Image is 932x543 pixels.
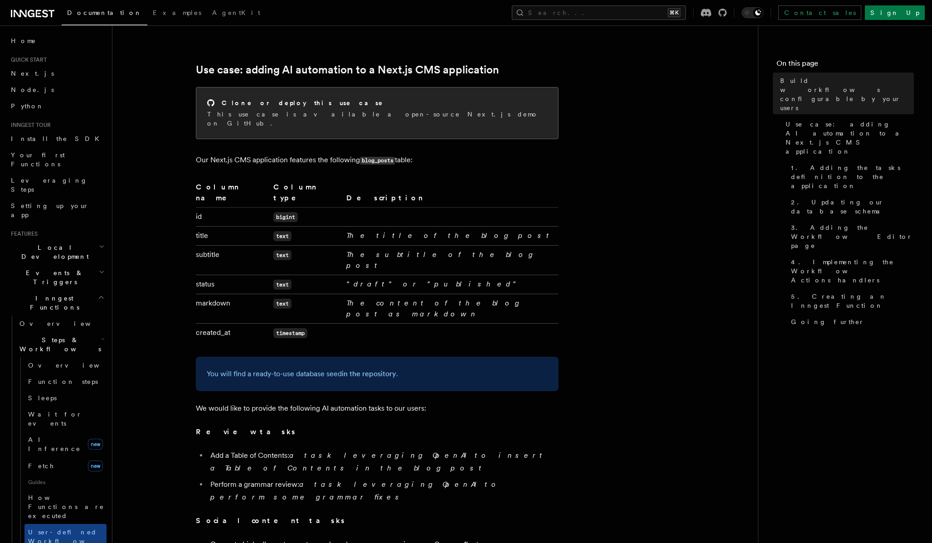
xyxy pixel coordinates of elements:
a: 3. Adding the Workflow Editor page [787,219,914,254]
a: Examples [147,3,207,24]
td: status [196,275,270,294]
span: Build workflows configurable by your users [780,76,914,112]
button: Toggle dark mode [742,7,763,18]
span: Overview [19,320,113,327]
span: Inngest Functions [7,294,98,312]
em: a task leveraging OpenAI to perform some grammar fixes [210,480,501,501]
td: created_at [196,323,270,342]
h4: On this page [777,58,914,73]
a: Node.js [7,82,107,98]
span: Going further [791,317,864,326]
a: Overview [16,315,107,332]
span: AI Inference [28,436,81,452]
a: Contact sales [778,5,861,20]
a: 5. Creating an Inngest Function [787,288,914,314]
span: 5. Creating an Inngest Function [791,292,914,310]
span: Quick start [7,56,47,63]
a: Home [7,33,107,49]
a: Use case: adding AI automation to a Next.js CMS application [196,63,499,76]
a: Install the SDK [7,131,107,147]
td: subtitle [196,245,270,275]
span: Steps & Workflows [16,335,101,354]
a: Leveraging Steps [7,172,107,198]
th: Column type [270,181,343,208]
a: 4. Implementing the Workflow Actions handlers [787,254,914,288]
span: Setting up your app [11,202,89,218]
a: Wait for events [24,406,107,431]
em: The content of the blog post as markdown [346,299,522,318]
button: Events & Triggers [7,265,107,290]
a: Build workflows configurable by your users [777,73,914,116]
code: text [273,280,291,290]
span: Use case: adding AI automation to a Next.js CMS application [786,120,914,156]
button: Inngest Functions [7,290,107,315]
a: Sleeps [24,390,107,406]
td: title [196,226,270,245]
span: Guides [24,475,107,490]
a: Python [7,98,107,114]
span: Home [11,36,36,45]
li: Add a Table of Contents: [208,449,558,475]
strong: Social content tasks [196,516,346,525]
span: Examples [153,9,201,16]
span: Node.js [11,86,54,93]
span: Overview [28,362,121,369]
a: 1. Adding the tasks definition to the application [787,160,914,194]
span: AgentKit [212,9,260,16]
p: You will find a ready-to-use database seed . [207,368,548,380]
code: text [273,231,291,241]
a: Setting up your app [7,198,107,223]
li: Perform a grammar review: [208,478,558,504]
span: Documentation [67,9,142,16]
span: Wait for events [28,411,82,427]
a: Documentation [62,3,147,25]
code: timestamp [273,328,307,338]
em: The subtitle of the blog post [346,250,535,270]
span: Sleeps [28,394,57,402]
a: AI Inferencenew [24,431,107,457]
em: a task leveraging OpenAI to insert a Table of Contents in the blog post [210,451,546,472]
a: AgentKit [207,3,266,24]
em: "draft" or "published" [346,280,520,288]
kbd: ⌘K [668,8,680,17]
a: Use case: adding AI automation to a Next.js CMS application [782,116,914,160]
code: text [273,299,291,309]
span: Leveraging Steps [11,177,87,193]
button: Steps & Workflows [16,332,107,357]
span: Local Development [7,243,99,261]
span: Features [7,230,38,238]
td: markdown [196,294,270,323]
th: Column name [196,181,270,208]
a: Going further [787,314,914,330]
p: We would like to provide the following AI automation tasks to our users: [196,402,558,415]
p: This use case is available a open-source Next.js demo on GitHub. [207,110,547,128]
span: 2. Updating our database schema [791,198,914,216]
code: blog_posts [360,157,395,165]
span: 1. Adding the tasks definition to the application [791,163,914,190]
button: Local Development [7,239,107,265]
a: Overview [24,357,107,373]
span: Function steps [28,378,98,385]
span: 4. Implementing the Workflow Actions handlers [791,257,914,285]
th: Description [343,181,558,208]
span: Python [11,102,44,110]
a: Sign Up [865,5,925,20]
span: How Functions are executed [28,494,104,519]
span: Events & Triggers [7,268,99,286]
a: How Functions are executed [24,490,107,524]
span: 3. Adding the Workflow Editor page [791,223,914,250]
a: Next.js [7,65,107,82]
span: new [88,461,103,471]
span: Your first Functions [11,151,65,168]
a: Clone or deploy this use caseThis use case is available a open-source Next.js demo on GitHub. [196,87,558,139]
a: in the repository [342,369,396,378]
span: Next.js [11,70,54,77]
code: bigint [273,212,298,222]
button: Search...⌘K [512,5,686,20]
span: new [88,439,103,450]
a: Function steps [24,373,107,390]
td: id [196,207,270,226]
code: text [273,250,291,260]
span: Inngest tour [7,121,51,129]
a: Your first Functions [7,147,107,172]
